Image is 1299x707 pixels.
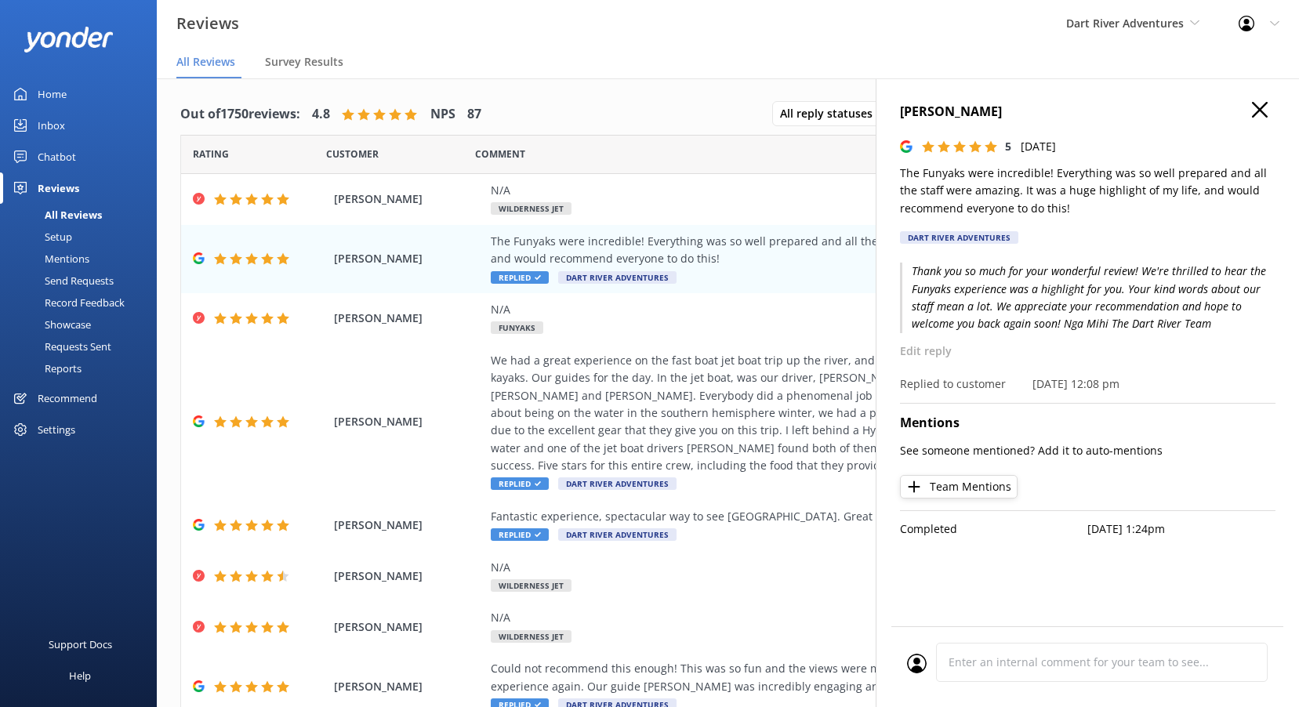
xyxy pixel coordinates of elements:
[900,102,1275,122] h4: [PERSON_NAME]
[1088,520,1276,538] p: [DATE] 1:24pm
[38,141,76,172] div: Chatbot
[9,314,157,335] a: Showcase
[491,182,1169,199] div: N/A
[334,310,483,327] span: [PERSON_NAME]
[334,517,483,534] span: [PERSON_NAME]
[334,190,483,208] span: [PERSON_NAME]
[900,375,1006,393] p: Replied to customer
[491,202,571,215] span: Wilderness Jet
[334,413,483,430] span: [PERSON_NAME]
[38,414,75,445] div: Settings
[491,301,1169,318] div: N/A
[9,314,91,335] div: Showcase
[558,528,677,541] span: Dart River Adventures
[24,27,114,53] img: yonder-white-logo.png
[9,292,125,314] div: Record Feedback
[9,204,157,226] a: All Reviews
[9,270,114,292] div: Send Requests
[475,147,525,161] span: Question
[9,335,111,357] div: Requests Sent
[334,678,483,695] span: [PERSON_NAME]
[1005,139,1011,154] span: 5
[491,233,1169,268] div: The Funyaks were incredible! Everything was so well prepared and all the staff were amazing. It w...
[900,165,1275,217] p: The Funyaks were incredible! Everything was so well prepared and all the staff were amazing. It w...
[491,609,1169,626] div: N/A
[1021,138,1056,155] p: [DATE]
[491,559,1169,576] div: N/A
[907,654,927,673] img: user_profile.svg
[193,147,229,161] span: Date
[334,618,483,636] span: [PERSON_NAME]
[180,104,300,125] h4: Out of 1750 reviews:
[1032,375,1119,393] p: [DATE] 12:08 pm
[491,321,543,334] span: Funyaks
[430,104,455,125] h4: NPS
[334,567,483,585] span: [PERSON_NAME]
[467,104,481,125] h4: 87
[900,231,1018,244] div: Dart River Adventures
[558,477,677,490] span: Dart River Adventures
[900,442,1275,459] p: See someone mentioned? Add it to auto-mentions
[326,147,379,161] span: Date
[9,357,82,379] div: Reports
[38,78,67,110] div: Home
[1066,16,1184,31] span: Dart River Adventures
[491,352,1169,475] div: We had a great experience on the fast boat jet boat trip up the river, and then we floated back d...
[176,11,239,36] h3: Reviews
[900,263,1275,333] p: Thank you so much for your wonderful review! We're thrilled to hear the Funyaks experience was a ...
[38,110,65,141] div: Inbox
[9,292,157,314] a: Record Feedback
[176,54,235,70] span: All Reviews
[9,270,157,292] a: Send Requests
[491,477,549,490] span: Replied
[312,104,330,125] h4: 4.8
[38,383,97,414] div: Recommend
[9,226,157,248] a: Setup
[900,343,1275,360] p: Edit reply
[491,660,1169,695] div: Could not recommend this enough! This was so fun and the views were magical. Would definitely do ...
[491,508,1169,525] div: Fantastic experience, spectacular way to see [GEOGRAPHIC_DATA]. Great guides, comfortable boats, ...
[491,579,571,592] span: Wilderness Jet
[491,630,571,643] span: Wilderness Jet
[38,172,79,204] div: Reviews
[900,520,1088,538] p: Completed
[265,54,343,70] span: Survey Results
[9,248,157,270] a: Mentions
[900,413,1275,433] h4: Mentions
[69,660,91,691] div: Help
[9,248,89,270] div: Mentions
[334,250,483,267] span: [PERSON_NAME]
[49,629,112,660] div: Support Docs
[491,528,549,541] span: Replied
[780,105,882,122] span: All reply statuses
[9,204,102,226] div: All Reviews
[900,475,1018,499] button: Team Mentions
[1252,102,1268,119] button: Close
[9,357,157,379] a: Reports
[491,271,549,284] span: Replied
[9,226,72,248] div: Setup
[9,335,157,357] a: Requests Sent
[558,271,677,284] span: Dart River Adventures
